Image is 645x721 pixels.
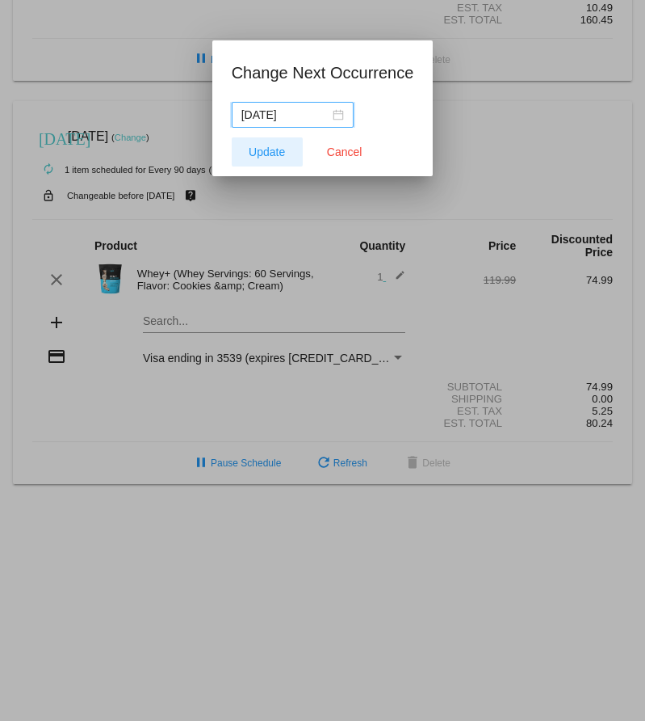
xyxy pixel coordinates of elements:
[232,60,414,86] h1: Change Next Occurrence
[232,137,303,167] button: Update
[249,145,285,158] span: Update
[241,106,329,124] input: Select date
[327,145,362,158] span: Cancel
[309,137,380,167] button: Close dialog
